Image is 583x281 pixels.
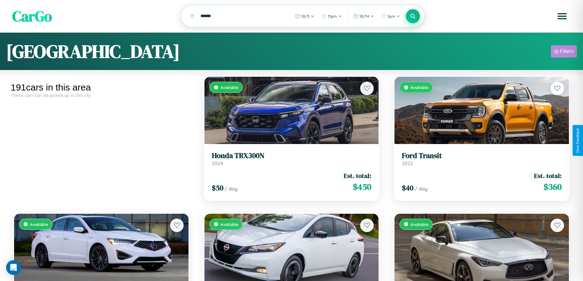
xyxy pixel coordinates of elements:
[551,45,577,57] button: Filters
[220,222,238,227] span: Available
[212,151,372,166] a: Honda TRX300N2024
[402,183,413,193] span: $ 40
[292,11,317,21] button: 10/5
[344,171,371,180] span: Est. total:
[410,85,428,90] span: Available
[387,14,395,19] span: 1pm
[212,183,223,193] span: $ 50
[225,186,237,192] span: / day
[30,222,48,227] span: Available
[220,85,238,90] span: Available
[6,260,21,275] div: Open Intercom Messenger
[402,151,562,166] a: Ford Transit2022
[328,14,337,19] span: 11pm
[560,48,574,54] div: Filters
[353,181,371,193] span: $ 450
[301,14,309,19] span: 10 / 5
[350,11,377,21] button: 10/14
[415,186,428,192] span: / day
[212,151,372,160] h3: Honda TRX300N
[534,171,562,180] span: Est. total:
[576,128,580,153] div: Give Feedback
[544,181,562,193] span: $ 360
[554,8,571,25] button: Open menu
[11,93,192,98] div: These cars can be picked up in this city.
[410,222,428,227] span: Available
[319,11,345,21] button: 11pm
[6,39,180,64] h1: [GEOGRAPHIC_DATA]
[12,6,52,26] span: CarGo
[359,14,369,19] span: 10 / 14
[402,160,413,166] span: 2022
[11,82,192,93] div: 191 cars in this area
[378,11,403,21] button: 1pm
[212,160,223,166] span: 2024
[402,151,562,160] h3: Ford Transit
